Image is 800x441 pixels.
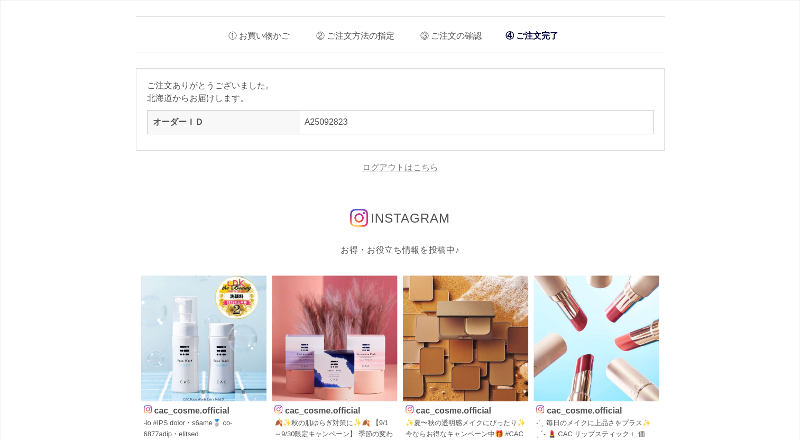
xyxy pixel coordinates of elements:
[308,22,394,44] li: ご注文方法の指定
[406,404,526,415] p: cac_cosme.official
[147,111,299,134] th: オーダーＩＤ
[305,117,348,126] a: A25092823
[350,209,368,227] img: インスタグラムのロゴ
[341,245,459,254] span: お得・お役立ち情報を投稿中♪
[141,275,267,401] img: Photo by cac_cosme.official
[534,275,659,401] img: Photo by cac_cosme.official
[272,275,398,401] img: Photo by cac_cosme.official
[274,404,395,415] p: cac_cosme.official
[144,404,264,415] p: cac_cosme.official
[362,163,438,172] a: ログアウトはこちら
[500,25,564,47] li: ご注文完了
[147,79,654,105] p: ご注文ありがとうございました。 北海道からお届けします。
[403,275,529,401] img: Photo by cac_cosme.official
[412,22,482,44] li: ご注文の確認
[536,404,657,415] p: cac_cosme.official
[220,22,290,44] li: お買い物かご
[371,211,450,225] span: INSTAGRAM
